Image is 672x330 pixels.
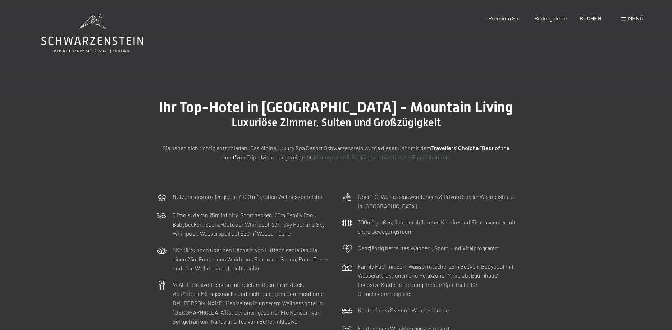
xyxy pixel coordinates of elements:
span: Ihr Top-Hotel in [GEOGRAPHIC_DATA] - Mountain Living [159,99,513,116]
p: ¾ All-inclusive-Pension mit reichhaltigem Frühstück, vielfältigen Mittagssnacks und mehrgängigem ... [173,280,331,326]
span: Menü [628,15,643,22]
strong: Travellers' Choiche "Best of the best" [223,144,510,161]
p: Family Pool mit 60m Wasserrutsche, 25m Becken, Babypool mit Wasserattraktionen und Relaxzone. Min... [358,262,516,298]
span: Luxuriöse Zimmer, Suiten und Großzügigkeit [232,116,441,129]
p: Nutzung des großzügigen, 7.700 m² großen Wellnessbereichs [173,192,322,201]
p: Kostenloses Ski- und Wandershuttle [358,306,449,315]
p: Sie haben sich richtig entschieden: Das Alpine Luxury Spa Resort Schwarzenstein wurde dieses Jahr... [156,143,516,162]
p: Über 100 Wellnessanwendungen & Private Spa im Wellnesshotel in [GEOGRAPHIC_DATA] [358,192,516,210]
a: Kinderpreise & Familienkonbinationen- Familiensuiten [314,154,449,161]
p: 6 Pools, davon 25m Infinity-Sportbecken, 25m Family Pool, Babybecken, Sauna-Outdoor Whirlpool, 23... [173,210,331,238]
a: Bildergalerie [534,15,567,22]
p: Ganzjährig betreutes Wander-, Sport- und Vitalprogramm [358,243,499,253]
p: 300m² großes, lichtdurchflutetes Kardio- und Fitnesscenter mit extra Bewegungsraum [358,218,516,236]
a: Premium Spa [488,15,521,22]
a: BUCHEN [580,15,602,22]
p: SKY SPA: hoch über den Dächern von Luttach genießen Sie einen 23m Pool, einen Whirlpool, Panorama... [173,245,331,273]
